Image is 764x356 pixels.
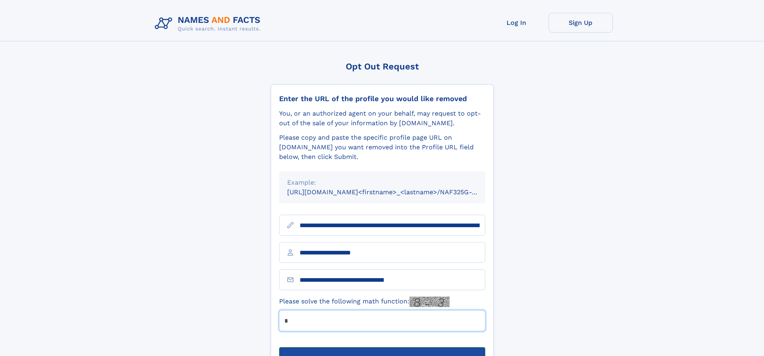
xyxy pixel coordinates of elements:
[549,13,613,33] a: Sign Up
[279,297,450,307] label: Please solve the following math function:
[271,61,494,71] div: Opt Out Request
[287,178,477,187] div: Example:
[279,109,485,128] div: You, or an authorized agent on your behalf, may request to opt-out of the sale of your informatio...
[484,13,549,33] a: Log In
[279,94,485,103] div: Enter the URL of the profile you would like removed
[152,13,267,35] img: Logo Names and Facts
[279,133,485,162] div: Please copy and paste the specific profile page URL on [DOMAIN_NAME] you want removed into the Pr...
[287,188,501,196] small: [URL][DOMAIN_NAME]<firstname>_<lastname>/NAF325G-xxxxxxxx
